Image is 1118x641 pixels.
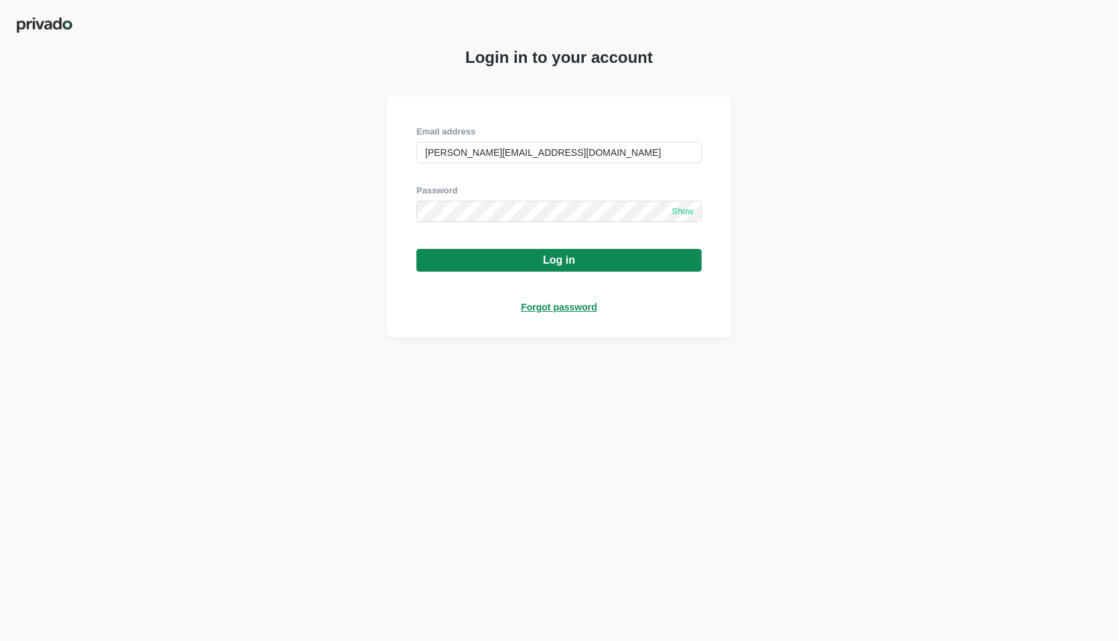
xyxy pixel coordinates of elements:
span: Show [671,206,694,217]
img: privado-logo [16,16,73,34]
div: Email address [416,126,702,138]
div: Password [416,185,702,197]
a: Forgot password [521,301,597,313]
div: Log in [543,254,575,266]
button: Log in [416,249,702,272]
span: Login in to your account [465,48,653,67]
